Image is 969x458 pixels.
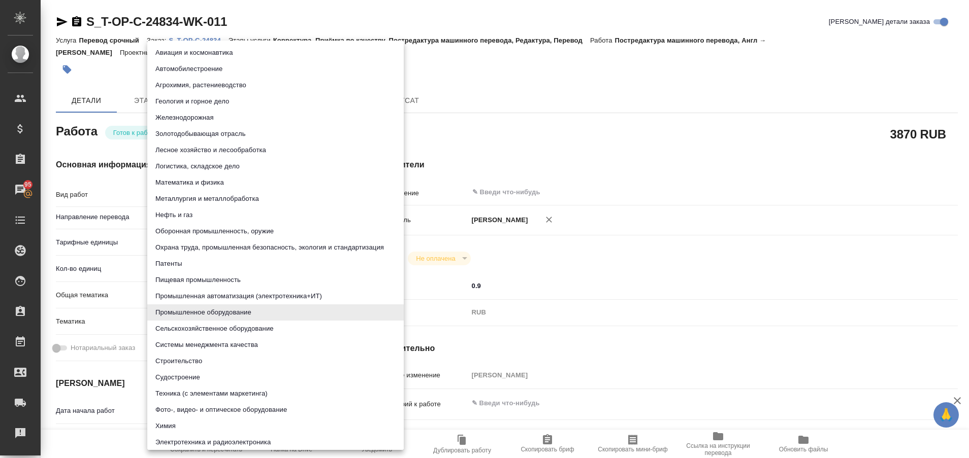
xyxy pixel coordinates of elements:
[147,110,404,126] li: Железнодорожная
[147,174,404,191] li: Математика и физика
[147,77,404,93] li: Агрохимия, растениеводство
[147,191,404,207] li: Металлургия и металлобработка
[147,369,404,385] li: Судостроение
[147,418,404,434] li: Химия
[147,45,404,61] li: Авиация и космонавтика
[147,402,404,418] li: Фото-, видео- и оптическое оборудование
[147,272,404,288] li: Пищевая промышленность
[147,288,404,304] li: Промышленная автоматизация (электротехника+ИТ)
[147,353,404,369] li: Строительство
[147,239,404,256] li: Охрана труда, промышленная безопасность, экология и стандартизация
[147,223,404,239] li: Оборонная промышленность, оружие
[147,126,404,142] li: Золотодобывающая отрасль
[147,256,404,272] li: Патенты
[147,337,404,353] li: Системы менеджмента качества
[147,61,404,77] li: Автомобилестроение
[147,434,404,450] li: Электротехника и радиоэлектроника
[147,93,404,110] li: Геология и горное дело
[147,321,404,337] li: Сельскохозяйственное оборудование
[147,207,404,223] li: Нефть и газ
[147,158,404,174] li: Логистика, складское дело
[147,385,404,402] li: Техника (с элементами маркетинга)
[147,304,404,321] li: Промышленное оборудование
[147,142,404,158] li: Лесное хозяйство и лесообработка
